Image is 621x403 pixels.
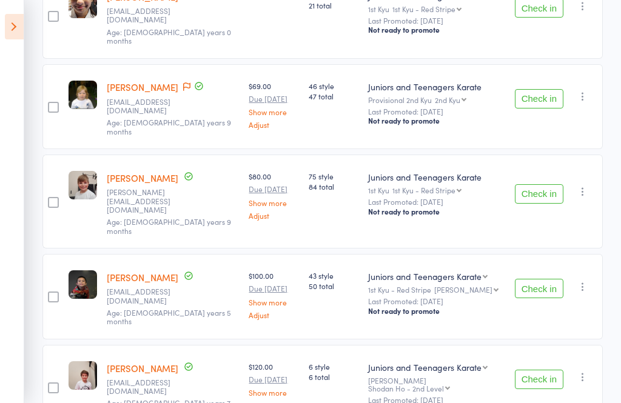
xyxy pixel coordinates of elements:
[249,298,298,306] a: Show more
[309,91,359,101] span: 47 total
[368,384,444,392] div: Shodan Ho - 2nd Level
[249,95,298,103] small: Due [DATE]
[69,171,97,199] img: image1619225695.png
[368,270,482,282] div: Juniors and Teenagers Karate
[249,81,298,128] div: $69.00
[309,171,359,181] span: 75 style
[107,378,186,396] small: louisavon@internode.on.net
[434,285,492,293] div: [PERSON_NAME]
[107,287,186,305] small: bigpookpui@yahoo.com
[515,279,563,298] button: Check in
[368,25,505,35] div: Not ready to promote
[309,181,359,192] span: 84 total
[249,171,298,219] div: $80.00
[368,376,505,392] div: [PERSON_NAME]
[368,171,505,183] div: Juniors and Teenagers Karate
[368,285,505,293] div: 1st Kyu - Red Stripe
[107,117,231,136] span: Age: [DEMOGRAPHIC_DATA] years 9 months
[368,16,505,25] small: Last Promoted: [DATE]
[249,211,298,219] a: Adjust
[69,361,97,390] img: image1619225826.png
[249,199,298,207] a: Show more
[309,81,359,91] span: 46 style
[249,375,298,384] small: Due [DATE]
[368,306,505,316] div: Not ready to promote
[392,186,455,194] div: 1st Kyu - Red Stripe
[69,81,97,109] img: image1614142434.png
[107,307,231,326] span: Age: [DEMOGRAPHIC_DATA] years 5 months
[107,271,178,284] a: [PERSON_NAME]
[368,81,505,93] div: Juniors and Teenagers Karate
[107,27,231,45] span: Age: [DEMOGRAPHIC_DATA] years 0 months
[368,5,505,13] div: 1st Kyu
[368,96,505,104] div: Provisional 2nd Kyu
[368,116,505,125] div: Not ready to promote
[515,184,563,204] button: Check in
[368,198,505,206] small: Last Promoted: [DATE]
[309,361,359,371] span: 6 style
[309,281,359,291] span: 50 total
[249,185,298,193] small: Due [DATE]
[368,207,505,216] div: Not ready to promote
[249,388,298,396] a: Show more
[309,270,359,281] span: 43 style
[107,188,186,214] small: katrina.thorburn73@gmail.com
[249,270,298,318] div: $100.00
[107,7,186,24] small: tanu.mehta@gmail.com
[368,361,482,373] div: Juniors and Teenagers Karate
[515,370,563,389] button: Check in
[515,89,563,108] button: Check in
[249,311,298,319] a: Adjust
[392,5,455,13] div: 1st Kyu - Red Stripe
[368,107,505,116] small: Last Promoted: [DATE]
[107,81,178,93] a: [PERSON_NAME]
[107,98,186,115] small: Ericakmsmith@gmail.com
[249,108,298,116] a: Show more
[249,284,298,293] small: Due [DATE]
[368,297,505,305] small: Last Promoted: [DATE]
[107,362,178,375] a: [PERSON_NAME]
[69,270,97,299] img: image1613702442.png
[107,172,178,184] a: [PERSON_NAME]
[309,371,359,382] span: 6 total
[368,186,505,194] div: 1st Kyu
[249,121,298,128] a: Adjust
[107,216,231,235] span: Age: [DEMOGRAPHIC_DATA] years 9 months
[435,96,460,104] div: 2nd Kyu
